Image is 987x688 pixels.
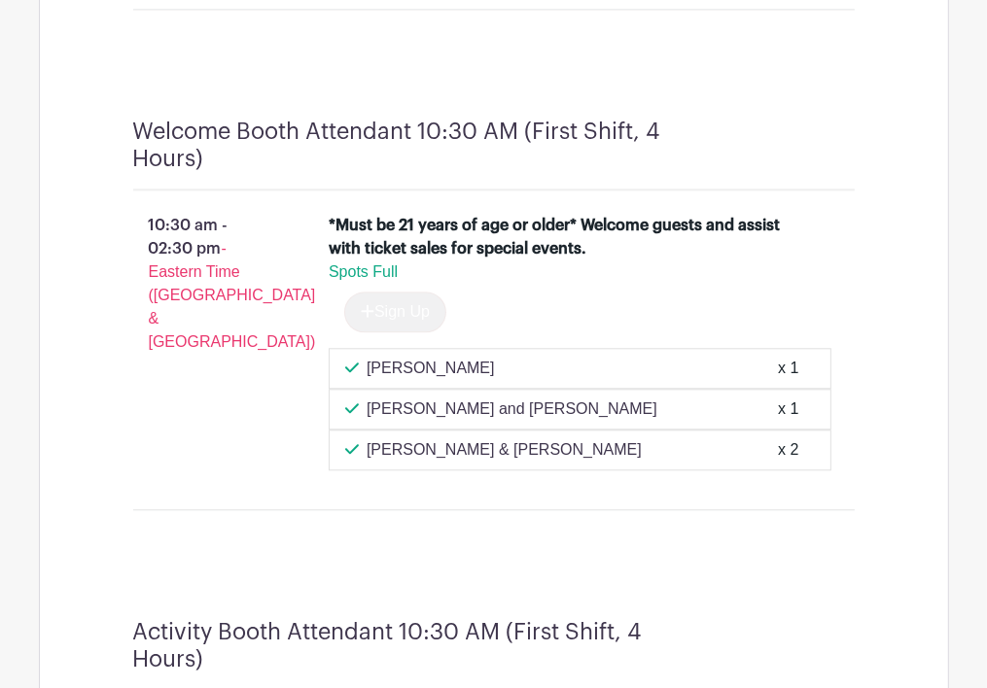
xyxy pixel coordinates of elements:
p: 10:30 am - 02:30 pm [102,206,299,361]
div: *Must be 21 years of age or older* Welcome guests and assist with ticket sales for special events. [329,214,808,260]
h4: Activity Booth Attendant 10:30 AM (First Shift, 4 Hours) [133,619,668,673]
span: Spots Full [329,263,398,280]
div: x 1 [778,357,798,380]
h4: Welcome Booth Attendant 10:30 AM (First Shift, 4 Hours) [133,119,668,173]
p: [PERSON_NAME] & [PERSON_NAME] [367,438,642,462]
p: [PERSON_NAME] [367,357,495,380]
span: - Eastern Time ([GEOGRAPHIC_DATA] & [GEOGRAPHIC_DATA]) [149,240,316,350]
p: [PERSON_NAME] and [PERSON_NAME] [367,397,657,421]
div: x 1 [778,397,798,421]
div: x 2 [778,438,798,462]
